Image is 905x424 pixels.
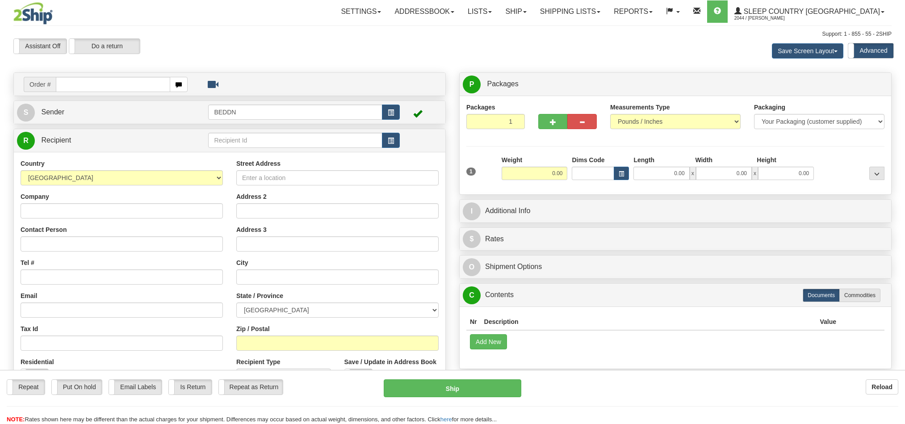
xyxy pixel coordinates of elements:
a: Addressbook [388,0,461,23]
label: Contact Person [21,225,67,234]
a: Ship [499,0,533,23]
a: P Packages [463,75,888,93]
button: Ship [384,379,521,397]
label: Packaging [754,103,785,112]
label: Company [21,192,49,201]
label: Zip / Postal [236,324,270,333]
label: Dims Code [572,155,604,164]
label: Height [757,155,776,164]
span: 2044 / [PERSON_NAME] [734,14,801,23]
span: P [463,76,481,93]
label: Weight [502,155,522,164]
a: Settings [334,0,388,23]
label: Repeat as Return [219,380,283,395]
label: Put On hold [52,380,102,395]
label: Documents [803,289,840,302]
label: Save / Update in Address Book [344,357,436,366]
button: Add New [470,334,507,349]
label: No [345,369,372,384]
label: Commodities [839,289,880,302]
span: Order # [24,77,56,92]
a: S Sender [17,103,208,122]
b: Reload [871,383,892,390]
input: Enter a location [236,170,439,185]
span: Recipient [41,136,71,144]
span: S [17,104,35,122]
a: here [440,416,452,423]
input: Recipient Id [208,133,382,148]
input: Sender Id [208,105,382,120]
label: Measurements Type [610,103,670,112]
img: logo2044.jpg [13,2,53,25]
label: Email Labels [109,380,162,395]
a: Shipping lists [533,0,607,23]
th: Description [481,314,817,330]
label: Address 2 [236,192,267,201]
span: $ [463,230,481,248]
label: Repeat [7,380,45,395]
label: Tax Id [21,324,38,333]
span: I [463,202,481,220]
a: OShipment Options [463,258,888,276]
label: Advanced [848,43,893,58]
span: x [752,167,758,180]
a: Lists [461,0,499,23]
span: NOTE: [7,416,25,423]
label: Email [21,291,37,300]
div: ... [869,167,884,180]
button: Reload [866,379,898,395]
a: Reports [607,0,659,23]
label: Tel # [21,258,34,267]
label: Do a return [69,39,140,54]
span: R [17,132,35,150]
label: No [21,369,48,384]
div: Support: 1 - 855 - 55 - 2SHIP [13,30,892,38]
a: R Recipient [17,131,187,150]
span: 1 [466,168,476,176]
a: Sleep Country [GEOGRAPHIC_DATA] 2044 / [PERSON_NAME] [728,0,891,23]
span: Packages [487,80,518,88]
span: Sleep Country [GEOGRAPHIC_DATA] [742,8,880,15]
label: Is Return [169,380,211,395]
a: $Rates [463,230,888,248]
label: Packages [466,103,495,112]
label: Width [695,155,712,164]
label: Assistant Off [14,39,67,54]
label: State / Province [236,291,283,300]
label: Country [21,159,45,168]
span: Sender [41,108,64,116]
label: Length [633,155,654,164]
span: C [463,286,481,304]
a: CContents [463,286,888,304]
label: City [236,258,248,267]
a: IAdditional Info [463,202,888,220]
th: Nr [466,314,481,330]
span: x [690,167,696,180]
th: Value [816,314,840,330]
button: Save Screen Layout [772,43,843,59]
label: Recipient Type [236,357,281,366]
iframe: chat widget [884,166,904,257]
label: Address 3 [236,225,267,234]
span: O [463,258,481,276]
label: Street Address [236,159,281,168]
label: Residential [21,357,54,366]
